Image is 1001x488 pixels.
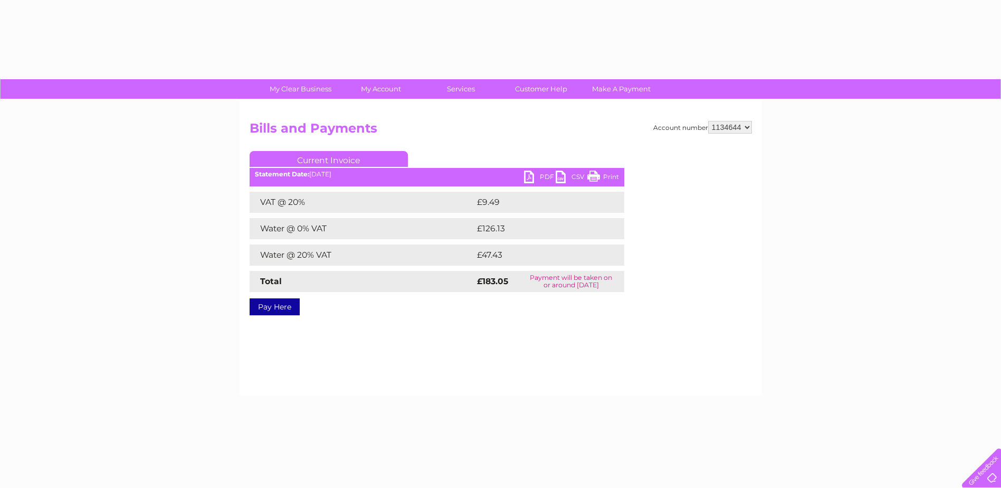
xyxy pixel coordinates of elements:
[250,218,474,239] td: Water @ 0% VAT
[250,192,474,213] td: VAT @ 20%
[578,79,665,99] a: Make A Payment
[474,192,600,213] td: £9.49
[255,170,309,178] b: Statement Date:
[474,245,602,266] td: £47.43
[257,79,344,99] a: My Clear Business
[337,79,424,99] a: My Account
[260,276,282,286] strong: Total
[524,171,556,186] a: PDF
[417,79,504,99] a: Services
[556,171,587,186] a: CSV
[250,298,300,315] a: Pay Here
[587,171,619,186] a: Print
[653,121,752,134] div: Account number
[518,271,624,292] td: Payment will be taken on or around [DATE]
[474,218,604,239] td: £126.13
[250,171,624,178] div: [DATE]
[477,276,508,286] strong: £183.05
[250,121,752,141] h2: Bills and Payments
[250,151,408,167] a: Current Invoice
[498,79,585,99] a: Customer Help
[250,245,474,266] td: Water @ 20% VAT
